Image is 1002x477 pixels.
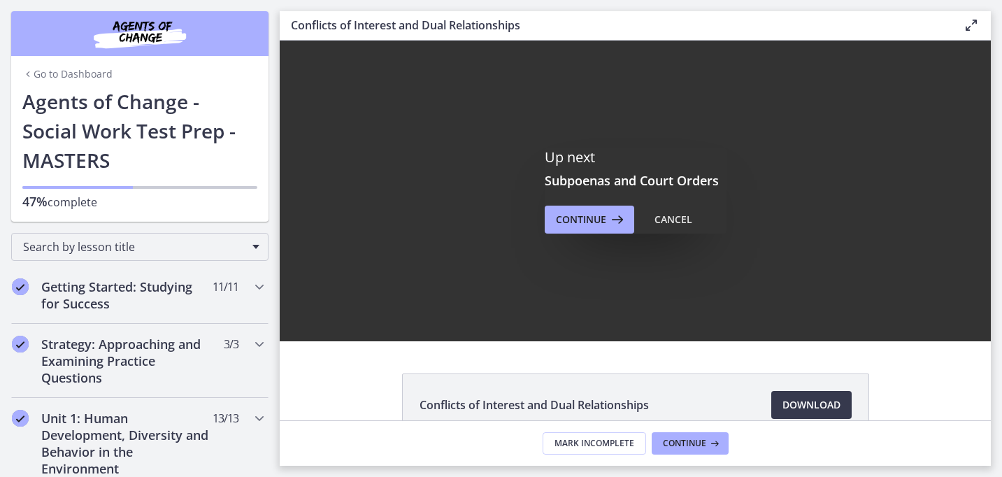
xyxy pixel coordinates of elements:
[554,438,634,449] span: Mark Incomplete
[782,397,840,413] span: Download
[213,410,238,427] span: 13 / 13
[56,17,224,50] img: Agents of Change
[545,148,727,166] p: Up next
[545,172,727,189] h3: Subpoenas and Court Orders
[663,438,706,449] span: Continue
[12,410,29,427] i: Completed
[420,397,649,413] span: Conflicts of Interest and Dual Relationships
[41,278,212,312] h2: Getting Started: Studying for Success
[643,206,703,234] button: Cancel
[12,278,29,295] i: Completed
[556,211,606,228] span: Continue
[11,233,269,261] div: Search by lesson title
[654,211,692,228] div: Cancel
[41,336,212,386] h2: Strategy: Approaching and Examining Practice Questions
[12,336,29,353] i: Completed
[545,206,634,234] button: Continue
[22,193,48,210] span: 47%
[771,391,852,419] a: Download
[543,432,646,455] button: Mark Incomplete
[213,278,238,295] span: 11 / 11
[291,17,940,34] h3: Conflicts of Interest and Dual Relationships
[224,336,238,353] span: 3 / 3
[41,410,212,477] h2: Unit 1: Human Development, Diversity and Behavior in the Environment
[22,193,257,211] p: complete
[22,87,257,175] h1: Agents of Change - Social Work Test Prep - MASTERS
[22,67,113,81] a: Go to Dashboard
[23,239,245,255] span: Search by lesson title
[652,432,729,455] button: Continue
